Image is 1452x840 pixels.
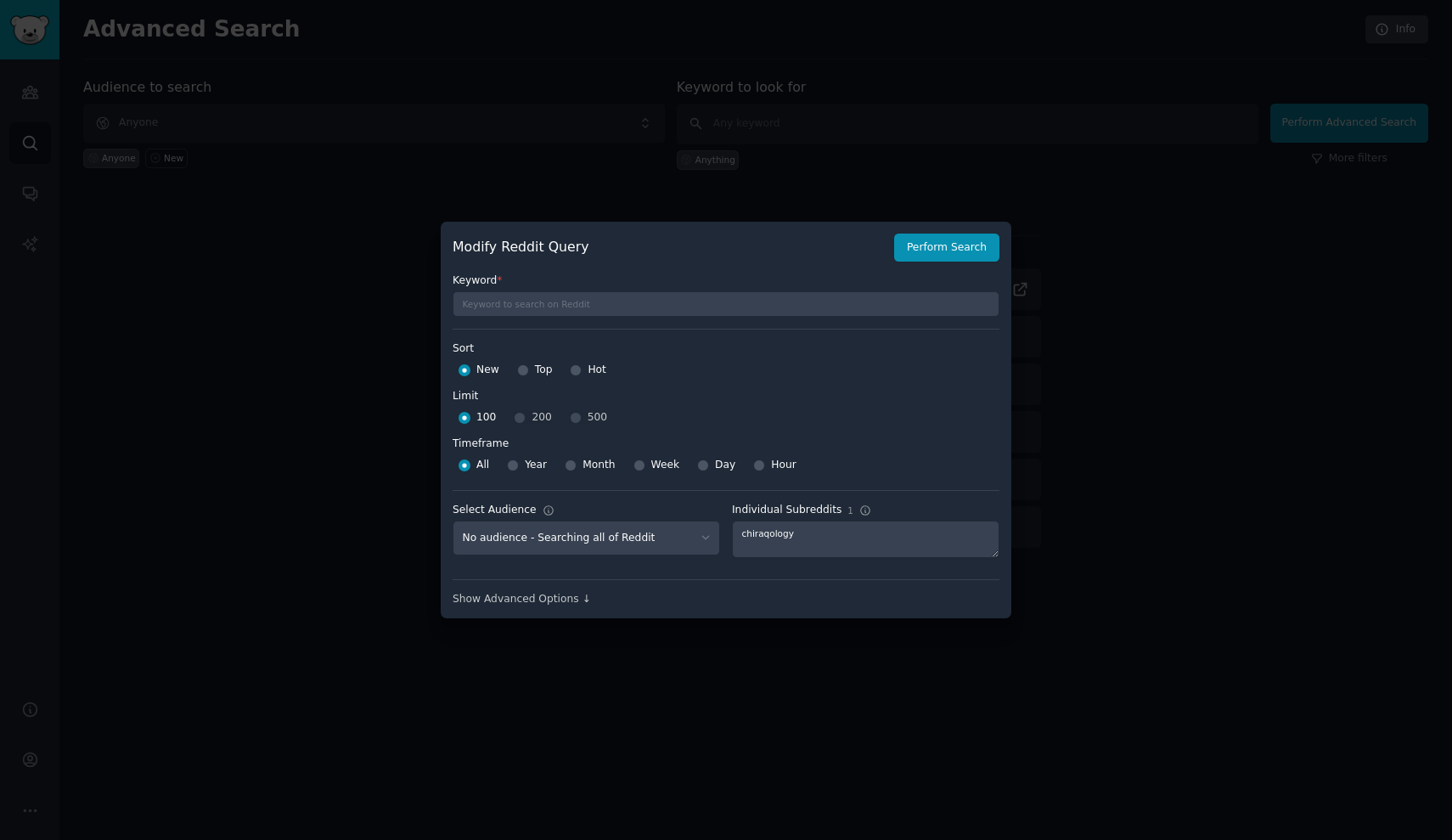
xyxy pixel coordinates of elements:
[582,458,615,473] span: Month
[453,431,999,452] label: Timeframe
[453,291,999,317] input: Keyword to search on Reddit
[476,410,496,426] span: 100
[476,458,489,473] span: All
[453,273,999,289] label: Keyword
[453,389,478,404] div: Limit
[453,341,999,357] label: Sort
[847,505,853,516] span: 1
[771,458,796,473] span: Hour
[715,458,735,473] span: Day
[535,363,553,378] span: Top
[476,363,499,378] span: New
[732,503,999,518] label: Individual Subreddits
[651,458,680,473] span: Week
[453,237,885,258] h2: Modify Reddit Query
[453,503,537,518] div: Select Audience
[525,458,547,473] span: Year
[894,234,999,262] button: Perform Search
[453,592,999,607] div: Show Advanced Options ↓
[732,521,999,558] textarea: chiraqology
[588,363,606,378] span: Hot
